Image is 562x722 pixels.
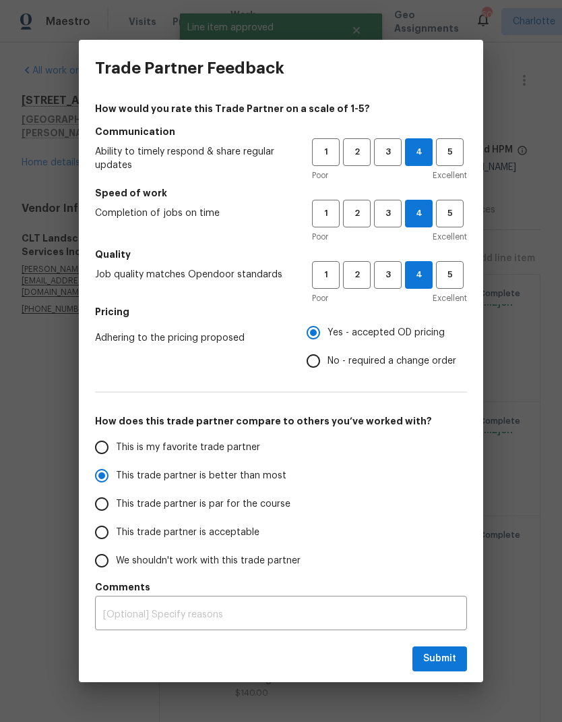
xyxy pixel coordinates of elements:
[406,144,432,160] span: 4
[116,441,260,455] span: This is my favorite trade partner
[344,144,369,160] span: 2
[374,200,402,227] button: 3
[95,248,467,261] h5: Quality
[405,200,433,227] button: 4
[313,267,338,283] span: 1
[433,291,467,305] span: Excellent
[433,169,467,182] span: Excellent
[343,200,371,227] button: 2
[312,261,340,289] button: 1
[95,580,467,594] h5: Comments
[412,646,467,671] button: Submit
[307,318,467,375] div: Pricing
[343,138,371,166] button: 2
[375,206,400,221] span: 3
[312,169,328,182] span: Poor
[436,138,464,166] button: 5
[116,469,286,483] span: This trade partner is better than most
[95,268,290,281] span: Job quality matches Opendoor standards
[406,267,432,283] span: 4
[312,138,340,166] button: 1
[437,206,462,221] span: 5
[327,354,456,368] span: No - required a change order
[95,145,290,172] span: Ability to timely respond & share regular updates
[374,138,402,166] button: 3
[95,125,467,138] h5: Communication
[433,230,467,244] span: Excellent
[95,206,290,220] span: Completion of jobs on time
[436,200,464,227] button: 5
[437,144,462,160] span: 5
[116,526,259,540] span: This trade partner is acceptable
[436,261,464,289] button: 5
[374,261,402,289] button: 3
[327,326,445,340] span: Yes - accepted OD pricing
[405,261,433,289] button: 4
[95,59,284,78] h3: Trade Partner Feedback
[313,206,338,221] span: 1
[406,206,432,221] span: 4
[437,267,462,283] span: 5
[312,230,328,244] span: Poor
[95,305,467,318] h5: Pricing
[344,206,369,221] span: 2
[95,414,467,428] h5: How does this trade partner compare to others you’ve worked with?
[313,144,338,160] span: 1
[343,261,371,289] button: 2
[344,267,369,283] span: 2
[95,102,467,115] h4: How would you rate this Trade Partner on a scale of 1-5?
[95,331,285,345] span: Adhering to the pricing proposed
[423,650,456,667] span: Submit
[95,433,467,575] div: How does this trade partner compare to others you’ve worked with?
[375,144,400,160] span: 3
[95,186,467,200] h5: Speed of work
[116,497,290,511] span: This trade partner is par for the course
[405,138,433,166] button: 4
[312,200,340,227] button: 1
[312,291,328,305] span: Poor
[116,554,301,568] span: We shouldn't work with this trade partner
[375,267,400,283] span: 3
